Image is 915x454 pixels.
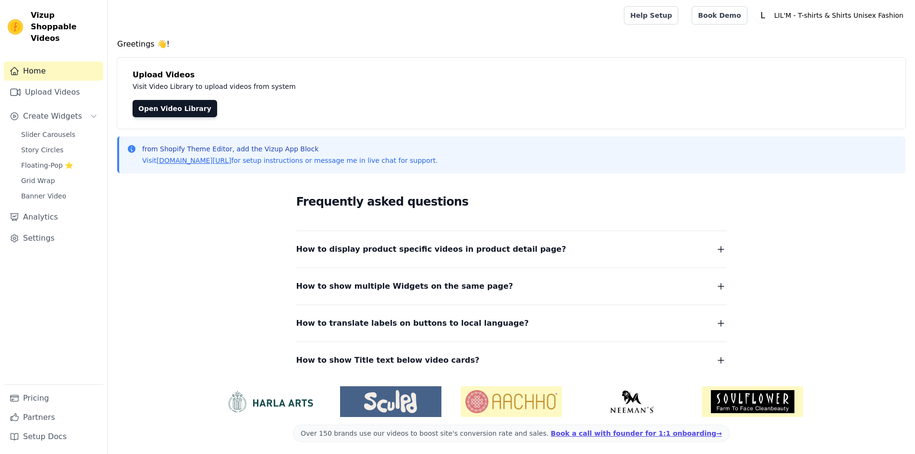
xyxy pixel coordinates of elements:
a: Setup Docs [4,427,103,446]
button: L LIL'M - T-shirts & Shirts Unisex Fashion [755,7,907,24]
img: Vizup [8,19,23,35]
p: LIL'M - T-shirts & Shirts Unisex Fashion [770,7,907,24]
a: Help Setup [624,6,678,25]
h4: Upload Videos [133,69,890,81]
p: Visit Video Library to upload videos from system [133,81,563,92]
span: Banner Video [21,191,66,201]
a: Book Demo [692,6,747,25]
span: How to translate labels on buttons to local language? [296,317,529,330]
p: from Shopify Theme Editor, add the Vizup App Block [142,144,438,154]
span: Story Circles [21,145,63,155]
span: How to show Title text below video cards? [296,354,480,367]
a: Book a call with founder for 1:1 onboarding [551,429,722,437]
a: Floating-Pop ⭐ [15,159,103,172]
a: Banner Video [15,189,103,203]
h2: Frequently asked questions [296,192,727,211]
button: Create Widgets [4,107,103,126]
img: Soulflower [702,386,803,417]
a: Partners [4,408,103,427]
a: Open Video Library [133,100,217,117]
button: How to display product specific videos in product detail page? [296,243,727,256]
span: How to show multiple Widgets on the same page? [296,280,513,293]
img: Aachho [461,386,562,417]
span: Grid Wrap [21,176,55,185]
img: HarlaArts [220,390,321,413]
span: Vizup Shoppable Videos [31,10,99,44]
a: Settings [4,229,103,248]
a: [DOMAIN_NAME][URL] [157,157,232,164]
h4: Greetings 👋! [117,38,905,50]
img: Neeman's [581,390,683,413]
a: Pricing [4,389,103,408]
text: L [760,11,765,20]
span: Create Widgets [23,110,82,122]
button: How to translate labels on buttons to local language? [296,317,727,330]
a: Upload Videos [4,83,103,102]
a: Home [4,61,103,81]
a: Analytics [4,208,103,227]
button: How to show multiple Widgets on the same page? [296,280,727,293]
span: Slider Carousels [21,130,75,139]
p: Visit for setup instructions or message me in live chat for support. [142,156,438,165]
a: Grid Wrap [15,174,103,187]
span: How to display product specific videos in product detail page? [296,243,566,256]
a: Slider Carousels [15,128,103,141]
span: Floating-Pop ⭐ [21,160,73,170]
img: Sculpd US [340,390,441,413]
a: Story Circles [15,143,103,157]
button: How to show Title text below video cards? [296,354,727,367]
